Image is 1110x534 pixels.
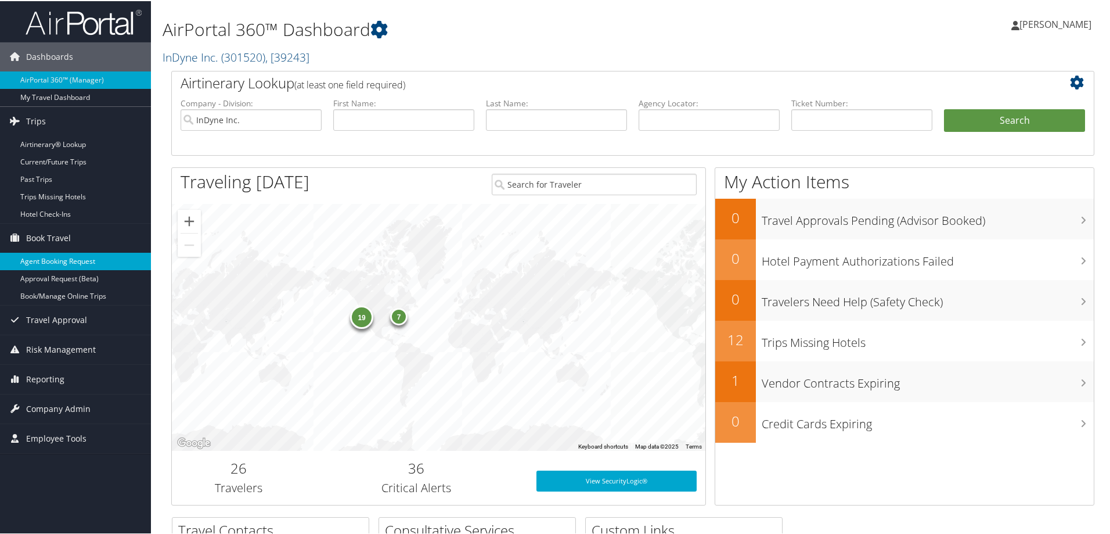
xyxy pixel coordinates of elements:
[181,96,322,108] label: Company - Division:
[715,279,1094,320] a: 0Travelers Need Help (Safety Check)
[175,435,213,450] a: Open this area in Google Maps (opens a new window)
[762,287,1094,309] h3: Travelers Need Help (Safety Check)
[715,288,756,308] h2: 0
[635,442,679,449] span: Map data ©2025
[26,393,91,422] span: Company Admin
[26,364,64,393] span: Reporting
[715,410,756,430] h2: 0
[314,479,519,495] h3: Critical Alerts
[715,329,756,349] h2: 12
[26,304,87,334] span: Travel Approval
[762,246,1094,268] h3: Hotel Payment Authorizations Failed
[26,423,87,452] span: Employee Tools
[26,334,96,363] span: Risk Management
[715,207,756,227] h2: 0
[686,442,702,449] a: Terms (opens in new tab)
[294,77,405,90] span: (at least one field required)
[26,223,71,252] span: Book Travel
[265,48,309,64] span: , [ 39243 ]
[715,248,756,267] h2: 0
[350,304,373,328] div: 19
[715,198,1094,238] a: 0Travel Approvals Pending (Advisor Booked)
[390,307,408,324] div: 7
[578,442,628,450] button: Keyboard shortcuts
[715,320,1094,360] a: 12Trips Missing Hotels
[26,8,142,35] img: airportal-logo.png
[715,401,1094,442] a: 0Credit Cards Expiring
[715,238,1094,279] a: 0Hotel Payment Authorizations Failed
[178,209,201,232] button: Zoom in
[715,370,756,389] h2: 1
[181,479,297,495] h3: Travelers
[178,232,201,256] button: Zoom out
[314,457,519,477] h2: 36
[26,106,46,135] span: Trips
[181,457,297,477] h2: 26
[762,206,1094,228] h3: Travel Approvals Pending (Advisor Booked)
[492,173,697,194] input: Search for Traveler
[762,328,1094,350] h3: Trips Missing Hotels
[536,470,697,490] a: View SecurityLogic®
[486,96,627,108] label: Last Name:
[715,360,1094,401] a: 1Vendor Contracts Expiring
[163,16,790,41] h1: AirPortal 360™ Dashboard
[762,409,1094,431] h3: Credit Cards Expiring
[639,96,780,108] label: Agency Locator:
[163,48,309,64] a: InDyne Inc.
[1011,6,1103,41] a: [PERSON_NAME]
[181,169,309,193] h1: Traveling [DATE]
[1019,17,1091,30] span: [PERSON_NAME]
[715,169,1094,193] h1: My Action Items
[333,96,474,108] label: First Name:
[181,72,1008,92] h2: Airtinerary Lookup
[944,108,1085,131] button: Search
[26,41,73,70] span: Dashboards
[791,96,932,108] label: Ticket Number:
[762,368,1094,390] h3: Vendor Contracts Expiring
[175,435,213,450] img: Google
[221,48,265,64] span: ( 301520 )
